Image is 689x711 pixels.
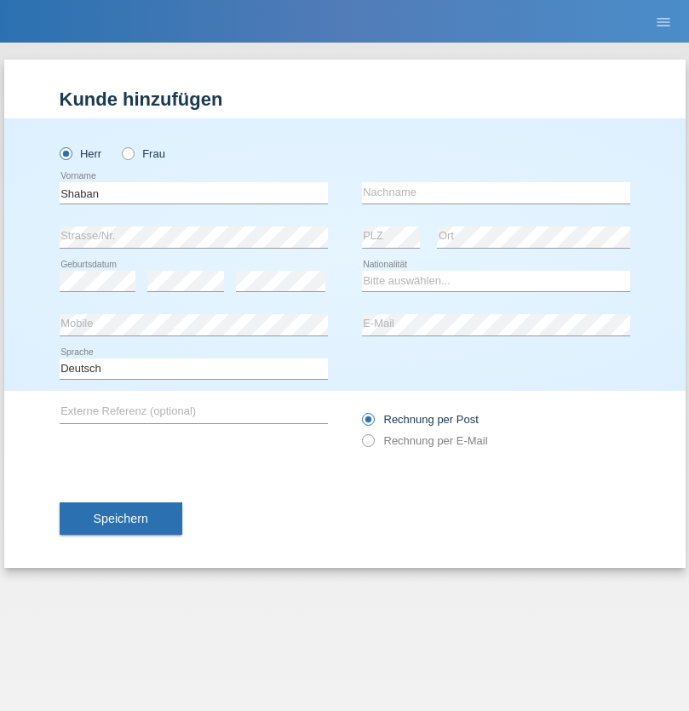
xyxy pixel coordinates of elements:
[122,147,133,158] input: Frau
[646,16,680,26] a: menu
[362,434,488,447] label: Rechnung per E-Mail
[362,434,373,456] input: Rechnung per E-Mail
[655,14,672,31] i: menu
[60,502,182,535] button: Speichern
[122,147,165,160] label: Frau
[60,147,71,158] input: Herr
[60,147,102,160] label: Herr
[60,89,630,110] h1: Kunde hinzufügen
[362,413,373,434] input: Rechnung per Post
[94,512,148,525] span: Speichern
[362,413,479,426] label: Rechnung per Post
